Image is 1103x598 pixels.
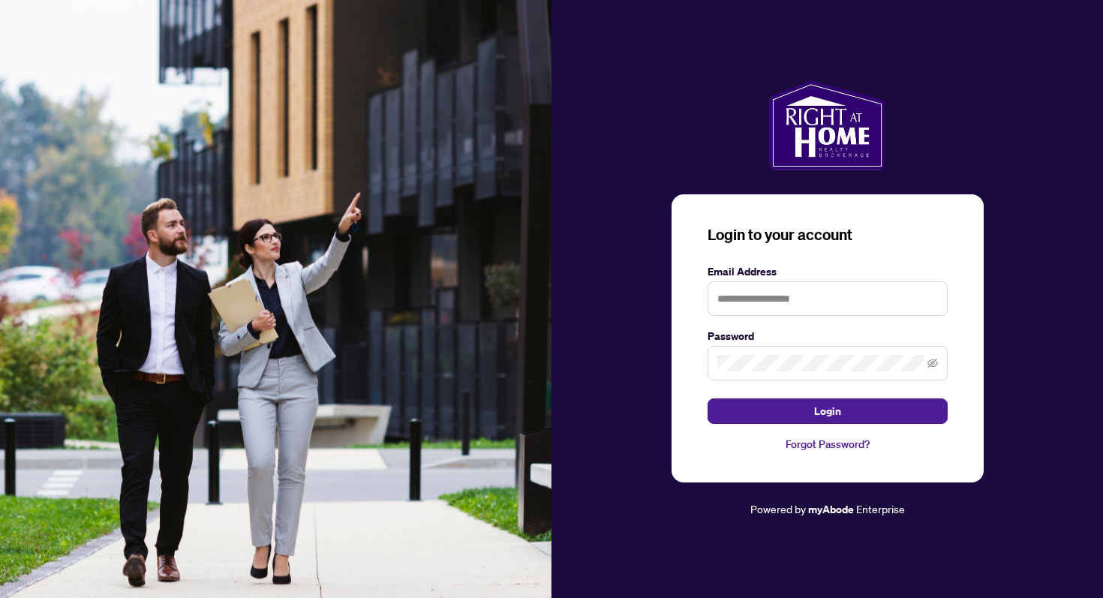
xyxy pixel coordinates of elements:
button: Login [708,398,948,424]
span: eye-invisible [927,358,938,368]
img: ma-logo [769,80,885,170]
span: Powered by [750,502,806,515]
label: Email Address [708,263,948,280]
span: Enterprise [856,502,905,515]
span: Login [814,399,841,423]
a: Forgot Password? [708,436,948,452]
label: Password [708,328,948,344]
h3: Login to your account [708,224,948,245]
a: myAbode [808,501,854,518]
